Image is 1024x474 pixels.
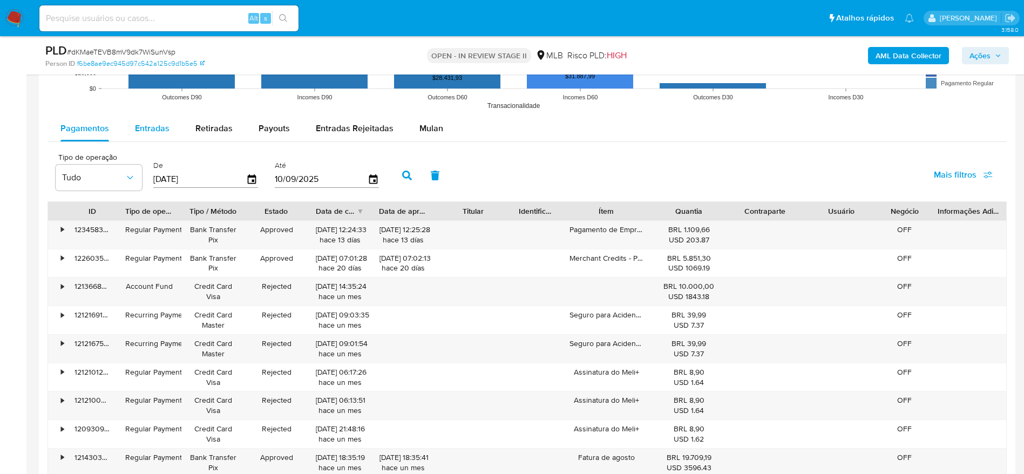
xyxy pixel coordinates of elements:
[905,13,914,23] a: Notificações
[39,11,299,25] input: Pesquise usuários ou casos...
[535,50,563,62] div: MLB
[876,47,941,64] b: AML Data Collector
[1005,12,1016,24] a: Sair
[272,11,294,26] button: search-icon
[868,47,949,64] button: AML Data Collector
[607,49,627,62] span: HIGH
[962,47,1009,64] button: Ações
[940,13,1001,23] p: lucas.santiago@mercadolivre.com
[67,46,175,57] span: # dKMaeTEVB8mV9dk7WiSunVsp
[77,59,205,69] a: f6be8ae9ec945d97c542a125c9d1b5e5
[427,48,531,63] p: OPEN - IN REVIEW STAGE II
[264,13,267,23] span: s
[969,47,991,64] span: Ações
[45,42,67,59] b: PLD
[249,13,258,23] span: Alt
[836,12,894,24] span: Atalhos rápidos
[1001,25,1019,34] span: 3.158.0
[45,59,75,69] b: Person ID
[567,50,627,62] span: Risco PLD:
